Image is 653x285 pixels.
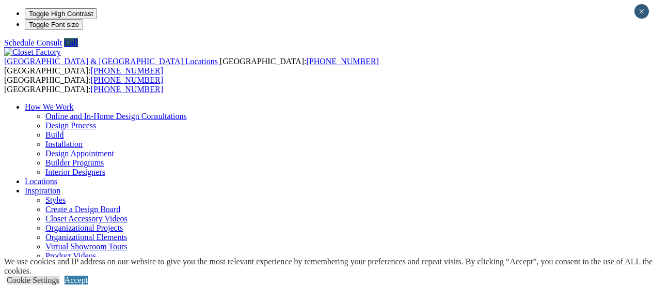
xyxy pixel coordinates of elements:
a: Cookie Settings [7,276,59,284]
span: Toggle Font size [29,21,79,28]
a: Product Videos [45,251,96,260]
a: Build [45,130,64,139]
button: Toggle High Contrast [25,8,97,19]
a: Organizational Elements [45,233,127,242]
button: Toggle Font size [25,19,83,30]
a: [PHONE_NUMBER] [91,85,163,94]
a: [PHONE_NUMBER] [306,57,378,66]
a: Virtual Showroom Tours [45,242,128,251]
a: Installation [45,140,83,148]
a: Organizational Projects [45,223,123,232]
span: Toggle High Contrast [29,10,93,18]
a: Design Appointment [45,149,114,158]
img: Closet Factory [4,48,61,57]
span: [GEOGRAPHIC_DATA] & [GEOGRAPHIC_DATA] Locations [4,57,218,66]
a: Closet Accessory Videos [45,214,128,223]
a: Design Process [45,121,96,130]
span: [GEOGRAPHIC_DATA]: [GEOGRAPHIC_DATA]: [4,76,163,94]
a: Locations [25,177,57,186]
a: [GEOGRAPHIC_DATA] & [GEOGRAPHIC_DATA] Locations [4,57,220,66]
a: Schedule Consult [4,38,62,47]
a: Accept [65,276,88,284]
a: Interior Designers [45,168,105,176]
a: Builder Programs [45,158,104,167]
a: Call [64,38,78,47]
a: Create a Design Board [45,205,120,214]
a: [PHONE_NUMBER] [91,66,163,75]
a: [PHONE_NUMBER] [91,76,163,84]
button: Close [634,4,649,19]
a: Styles [45,196,66,204]
a: Inspiration [25,186,60,195]
a: How We Work [25,102,74,111]
span: [GEOGRAPHIC_DATA]: [GEOGRAPHIC_DATA]: [4,57,379,75]
a: Online and In-Home Design Consultations [45,112,187,121]
div: We use cookies and IP address on our website to give you the most relevant experience by remember... [4,257,653,276]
